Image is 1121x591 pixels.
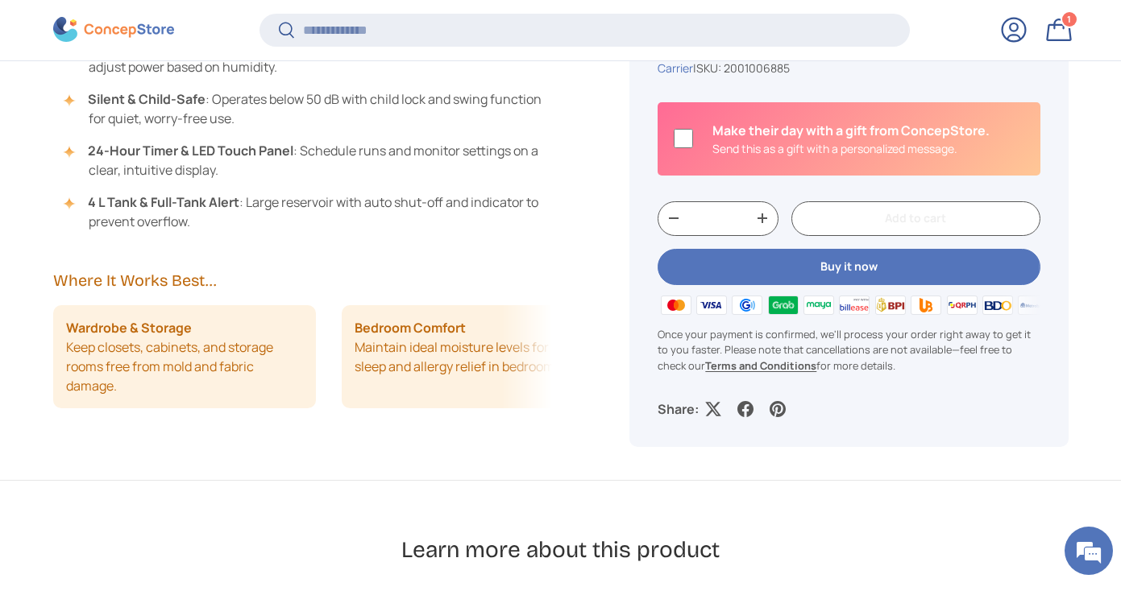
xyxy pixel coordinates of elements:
[729,293,765,317] img: gcash
[264,8,303,47] div: Minimize live chat window
[1067,13,1071,25] span: 1
[980,293,1015,317] img: bdo
[53,18,174,43] img: ConcepStore
[658,327,1040,374] p: Once your payment is confirmed, we'll process your order right away to get it to you faster. Plea...
[694,293,729,317] img: visa
[658,249,1040,285] button: Buy it now
[765,293,800,317] img: grabpay
[908,293,944,317] img: ubp
[712,121,990,157] div: Is this a gift?
[401,535,720,565] h2: Learn more about this product
[658,399,699,419] p: Share:
[69,192,553,231] li: : Large reservoir with auto shut-off and indicator to prevent overflow.
[93,187,222,349] span: We're online!
[53,270,553,292] h2: Where It Works Best...
[84,90,271,111] div: Chat with us now
[674,129,693,148] input: Is this a gift?
[1015,293,1051,317] img: metrobank
[724,60,790,76] span: 2001006885
[801,293,837,317] img: maya
[53,305,317,408] li: Keep closets, cabinets, and storage rooms free from mold and fabric damage.
[696,60,721,76] span: SKU:
[355,318,466,337] strong: Bedroom Comfort
[69,89,553,128] li: : Operates below 50 dB with child lock and swing function for quiet, worry-free use.
[88,193,239,211] strong: 4 L Tank & Full-Tank Alert
[873,293,908,317] img: bpi
[705,357,816,372] a: Terms and Conditions
[693,60,790,76] span: |
[658,60,693,76] a: Carrier
[88,142,293,159] strong: 24-Hour Timer & LED Touch Panel
[944,293,979,317] img: qrph
[837,293,872,317] img: billease
[8,408,307,465] textarea: Type your message and hit 'Enter'
[791,201,1040,236] button: Add to cart
[69,141,553,180] li: : Schedule runs and monitor settings on a clear, intuitive display.
[658,293,693,317] img: master
[342,305,605,408] li: Maintain ideal moisture levels for better sleep and allergy relief in bedrooms.
[66,318,192,337] strong: Wardrobe & Storage
[88,90,206,108] strong: Silent & Child-Safe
